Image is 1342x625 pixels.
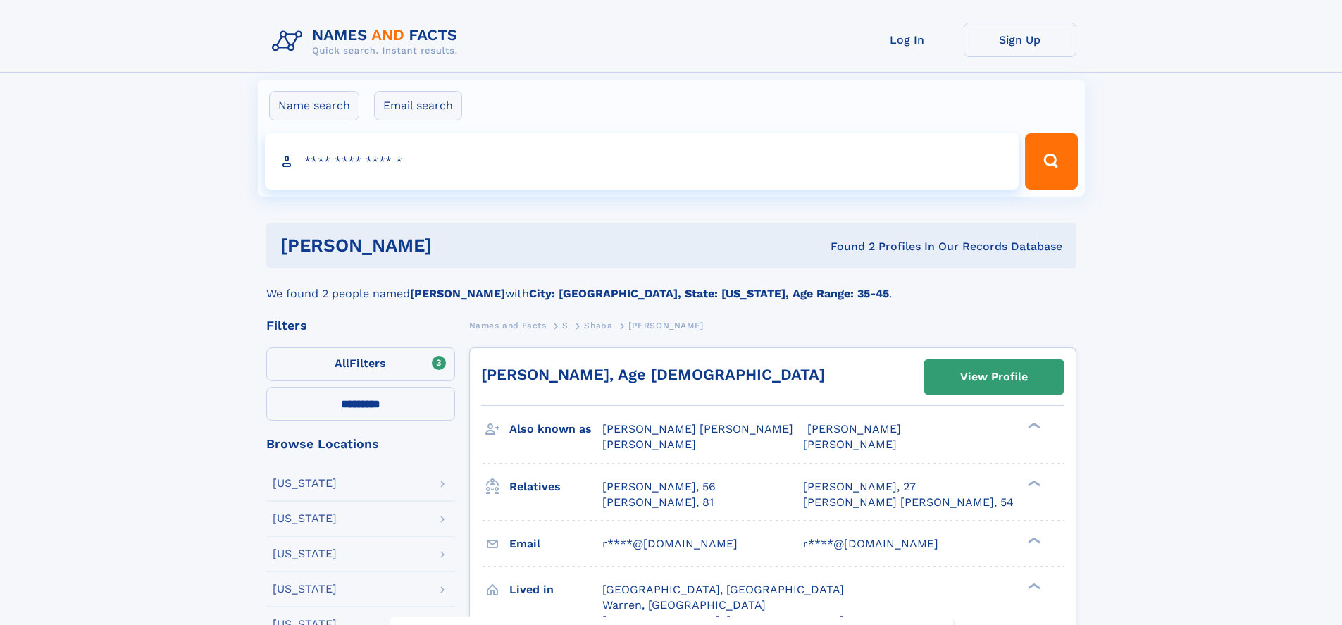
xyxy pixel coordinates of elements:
[960,361,1028,393] div: View Profile
[273,513,337,524] div: [US_STATE]
[273,548,337,559] div: [US_STATE]
[481,366,825,383] a: [PERSON_NAME], Age [DEMOGRAPHIC_DATA]
[1024,478,1041,488] div: ❯
[280,237,631,254] h1: [PERSON_NAME]
[1025,133,1077,190] button: Search Button
[584,316,612,334] a: Shaba
[602,583,844,596] span: [GEOGRAPHIC_DATA], [GEOGRAPHIC_DATA]
[509,417,602,441] h3: Also known as
[1024,421,1041,431] div: ❯
[529,287,889,300] b: City: [GEOGRAPHIC_DATA], State: [US_STATE], Age Range: 35-45
[803,438,897,451] span: [PERSON_NAME]
[803,479,916,495] a: [PERSON_NAME], 27
[266,23,469,61] img: Logo Names and Facts
[851,23,964,57] a: Log In
[265,133,1019,190] input: search input
[584,321,612,330] span: Shaba
[631,239,1062,254] div: Found 2 Profiles In Our Records Database
[602,598,766,612] span: Warren, [GEOGRAPHIC_DATA]
[807,422,901,435] span: [PERSON_NAME]
[266,347,455,381] label: Filters
[273,478,337,489] div: [US_STATE]
[602,495,714,510] a: [PERSON_NAME], 81
[266,438,455,450] div: Browse Locations
[803,495,1014,510] a: [PERSON_NAME] [PERSON_NAME], 54
[562,321,569,330] span: S
[266,268,1076,302] div: We found 2 people named with .
[509,532,602,556] h3: Email
[602,422,793,435] span: [PERSON_NAME] [PERSON_NAME]
[1024,581,1041,590] div: ❯
[964,23,1076,57] a: Sign Up
[374,91,462,120] label: Email search
[335,357,349,370] span: All
[266,319,455,332] div: Filters
[628,321,704,330] span: [PERSON_NAME]
[509,475,602,499] h3: Relatives
[602,479,716,495] a: [PERSON_NAME], 56
[602,438,696,451] span: [PERSON_NAME]
[269,91,359,120] label: Name search
[1024,536,1041,545] div: ❯
[273,583,337,595] div: [US_STATE]
[509,578,602,602] h3: Lived in
[410,287,505,300] b: [PERSON_NAME]
[924,360,1064,394] a: View Profile
[469,316,547,334] a: Names and Facts
[562,316,569,334] a: S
